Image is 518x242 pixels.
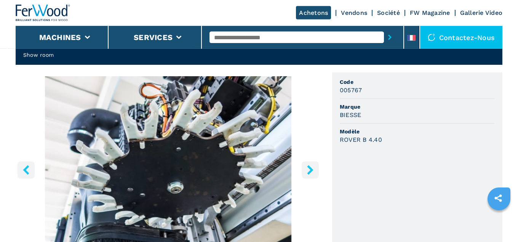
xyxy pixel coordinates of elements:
[340,128,495,135] span: Modèle
[428,34,435,41] img: Contactez-nous
[302,161,319,178] button: right-button
[39,33,81,42] button: Machines
[340,78,495,86] span: Code
[296,6,331,19] a: Achetons
[384,29,396,46] button: submit-button
[16,5,70,21] img: Ferwood
[18,161,35,178] button: left-button
[341,9,367,16] a: Vendons
[134,33,173,42] button: Services
[340,135,382,144] h3: ROVER B 4.40
[460,9,503,16] a: Gallerie Video
[340,86,362,95] h3: 005767
[23,51,138,59] h2: Show room
[377,9,400,16] a: Société
[340,111,361,119] h3: BIESSE
[489,189,508,208] a: sharethis
[340,103,495,111] span: Marque
[410,9,450,16] a: FW Magazine
[486,208,512,236] iframe: Chat
[420,26,503,49] div: Contactez-nous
